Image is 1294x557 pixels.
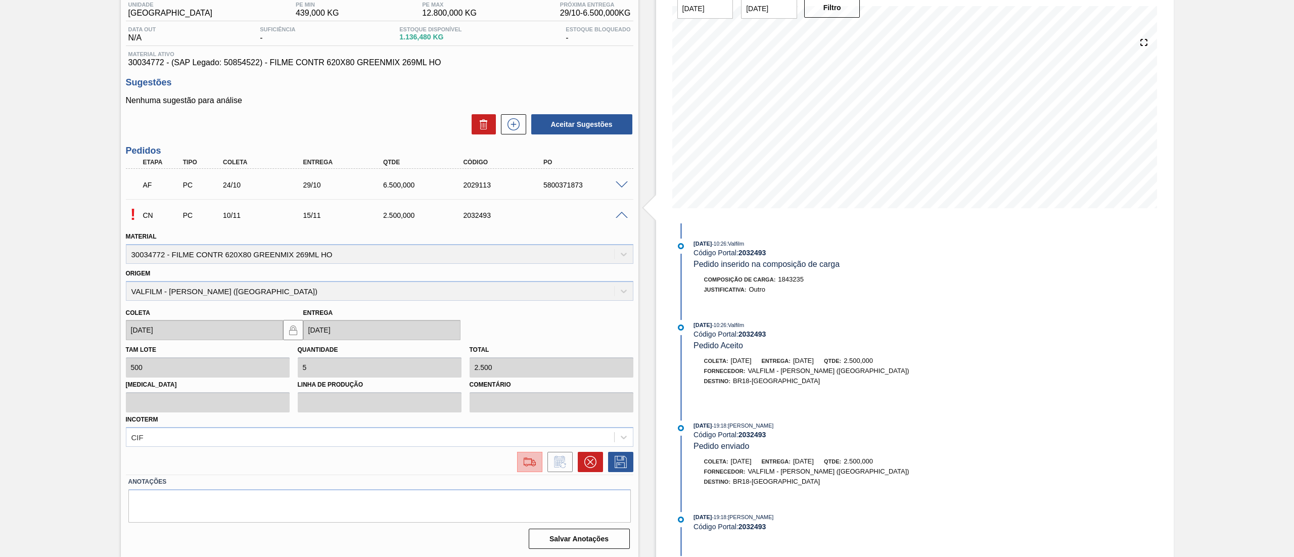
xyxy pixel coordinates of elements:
span: Destino: [704,479,731,485]
img: atual [678,324,684,331]
div: - [257,26,298,42]
span: Material ativo [128,51,631,57]
label: Material [126,233,157,240]
label: Origem [126,270,151,277]
span: Fornecedor: [704,469,746,475]
h3: Sugestões [126,77,633,88]
div: Tipo [180,159,224,166]
div: 2032493 [460,211,552,219]
label: Incoterm [126,416,158,423]
div: Código Portal: [694,523,934,531]
strong: 2032493 [738,523,766,531]
div: Código Portal: [694,249,934,257]
span: Justificativa: [704,287,747,293]
img: atual [678,517,684,523]
span: : Valfilm [726,241,744,247]
strong: 2032493 [738,249,766,257]
span: 2.500,000 [844,457,873,465]
div: 29/10/2025 [300,181,392,189]
div: Qtde [381,159,472,166]
div: 10/11/2025 [220,211,312,219]
div: Etapa [141,159,184,166]
span: Entrega: [762,458,791,465]
label: Quantidade [298,346,338,353]
span: : Valfilm [726,322,744,328]
div: Informar alteração no pedido [542,452,573,472]
p: CN [143,211,181,219]
div: Aguardando Faturamento [141,174,184,196]
span: Qtde: [824,458,841,465]
div: N/A [126,26,159,42]
span: Pedido enviado [694,442,749,450]
span: Pedido Aceito [694,341,743,350]
span: 439,000 KG [296,9,339,18]
span: 1.136,480 KG [399,33,461,41]
span: VALFILM - [PERSON_NAME] ([GEOGRAPHIC_DATA]) [748,367,909,375]
div: Coleta [220,159,312,166]
div: Entrega [300,159,392,166]
p: AF [143,181,181,189]
img: atual [678,425,684,431]
div: - [563,26,633,42]
span: Unidade [128,2,213,8]
span: Coleta: [704,458,728,465]
h3: Pedidos [126,146,633,156]
div: 15/11/2025 [300,211,392,219]
div: Ir para Composição de Carga [512,452,542,472]
span: PE MIN [296,2,339,8]
div: 2.500,000 [381,211,472,219]
button: locked [283,320,303,340]
span: - 10:26 [712,322,726,328]
span: Destino: [704,378,731,384]
div: Aceitar Sugestões [526,113,633,135]
img: locked [287,324,299,336]
div: Excluir Sugestões [467,114,496,134]
span: 30034772 - (SAP Legado: 50854522) - FILME CONTR 620X80 GREENMIX 269ML HO [128,58,631,67]
span: Qtde: [824,358,841,364]
label: Coleta [126,309,150,316]
p: Nenhuma sugestão para análise [126,96,633,105]
span: [GEOGRAPHIC_DATA] [128,9,213,18]
span: [DATE] [731,357,752,364]
div: PO [541,159,632,166]
div: Cancelar pedido [573,452,603,472]
img: atual [678,243,684,249]
strong: 2032493 [738,330,766,338]
span: PE MAX [422,2,477,8]
span: - 19:18 [712,515,726,520]
div: 24/10/2025 [220,181,312,189]
span: [DATE] [793,357,814,364]
span: BR18-[GEOGRAPHIC_DATA] [733,377,820,385]
div: Nova sugestão [496,114,526,134]
span: Entrega: [762,358,791,364]
label: [MEDICAL_DATA] [126,378,290,392]
span: [DATE] [731,457,752,465]
span: Estoque Disponível [399,26,461,32]
div: Código Portal: [694,431,934,439]
span: [DATE] [694,423,712,429]
span: - 10:26 [712,241,726,247]
span: Estoque Bloqueado [566,26,630,32]
span: Próxima Entrega [560,2,631,8]
span: 12.800,000 KG [422,9,477,18]
span: 29/10 - 6.500,000 KG [560,9,631,18]
label: Total [470,346,489,353]
span: : [PERSON_NAME] [726,423,774,429]
div: 6.500,000 [381,181,472,189]
span: 2.500,000 [844,357,873,364]
div: Código [460,159,552,166]
div: Pedido de Compra [180,211,224,219]
span: : [PERSON_NAME] [726,514,774,520]
span: 1843235 [778,275,804,283]
button: Aceitar Sugestões [531,114,632,134]
span: Fornecedor: [704,368,746,374]
div: Composição de Carga em Negociação [141,204,184,226]
label: Comentário [470,378,633,392]
span: Coleta: [704,358,728,364]
span: Suficiência [260,26,295,32]
div: Código Portal: [694,330,934,338]
div: 2029113 [460,181,552,189]
span: VALFILM - [PERSON_NAME] ([GEOGRAPHIC_DATA]) [748,468,909,475]
span: - 19:18 [712,423,726,429]
span: Composição de Carga : [704,276,776,283]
